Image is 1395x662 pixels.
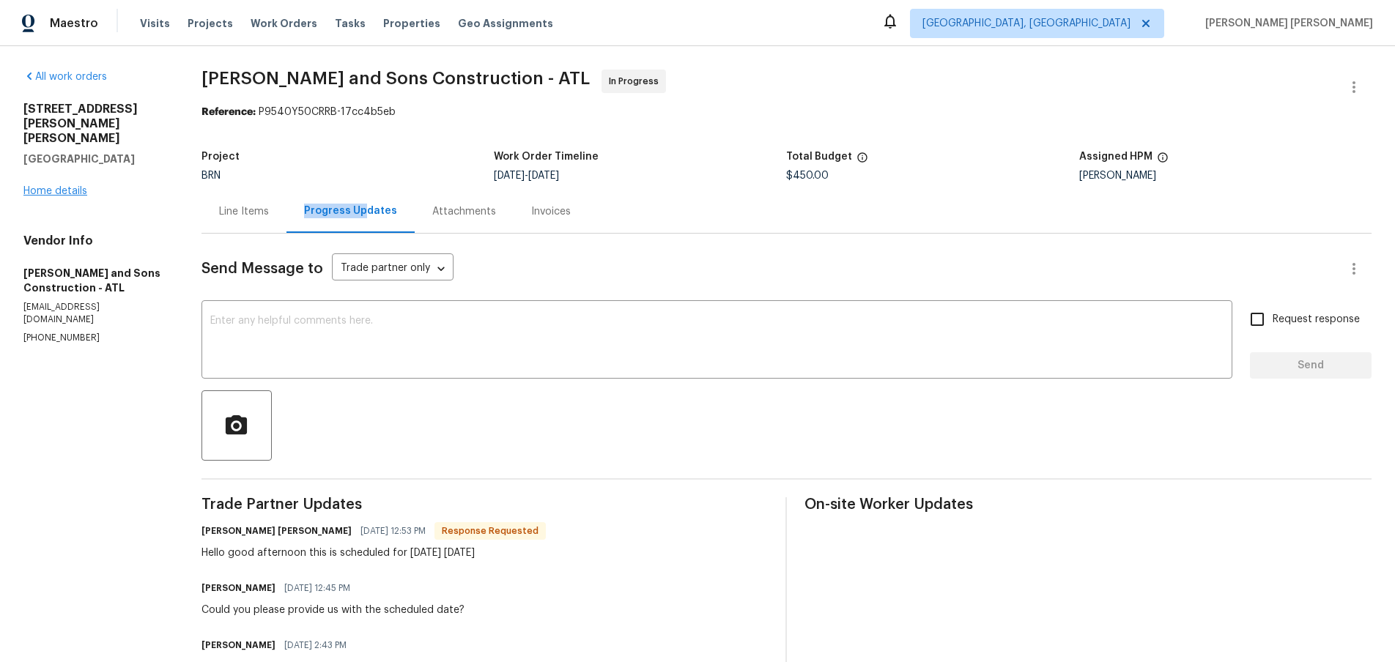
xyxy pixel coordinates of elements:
span: The total cost of line items that have been proposed by Opendoor. This sum includes line items th... [856,152,868,171]
span: $450.00 [786,171,829,181]
h5: [PERSON_NAME] and Sons Construction - ATL [23,266,166,295]
span: In Progress [609,74,665,89]
span: [DATE] [494,171,525,181]
span: Projects [188,16,233,31]
h5: Assigned HPM [1079,152,1152,162]
span: Properties [383,16,440,31]
span: [DATE] 2:43 PM [284,638,347,652]
h6: [PERSON_NAME] [201,581,275,595]
span: [DATE] 12:45 PM [284,581,350,595]
p: [PHONE_NUMBER] [23,332,166,344]
h6: [PERSON_NAME] [201,638,275,652]
div: Invoices [531,204,571,219]
div: P9540Y50CRRB-17cc4b5eb [201,105,1372,119]
span: [PERSON_NAME] and Sons Construction - ATL [201,70,590,87]
div: Attachments [432,204,496,219]
span: The hpm assigned to this work order. [1157,152,1169,171]
h4: Vendor Info [23,234,166,248]
h6: [PERSON_NAME] [PERSON_NAME] [201,524,352,538]
div: Could you please provide us with the scheduled date? [201,603,465,617]
span: Trade Partner Updates [201,497,769,512]
div: Trade partner only [332,257,454,281]
h5: Total Budget [786,152,852,162]
span: [DATE] 12:53 PM [360,524,426,538]
b: Reference: [201,107,256,117]
span: Visits [140,16,170,31]
a: Home details [23,186,87,196]
span: Request response [1273,312,1360,327]
span: On-site Worker Updates [804,497,1372,512]
div: Line Items [219,204,269,219]
h5: Work Order Timeline [494,152,599,162]
span: Work Orders [251,16,317,31]
a: All work orders [23,72,107,82]
span: Maestro [50,16,98,31]
span: [PERSON_NAME] [PERSON_NAME] [1199,16,1373,31]
span: [GEOGRAPHIC_DATA], [GEOGRAPHIC_DATA] [922,16,1131,31]
span: BRN [201,171,221,181]
h2: [STREET_ADDRESS][PERSON_NAME][PERSON_NAME] [23,102,166,146]
div: Progress Updates [304,204,397,218]
span: Response Requested [436,524,544,538]
h5: Project [201,152,240,162]
span: [DATE] [528,171,559,181]
div: [PERSON_NAME] [1079,171,1372,181]
span: - [494,171,559,181]
span: Tasks [335,18,366,29]
div: Hello good afternoon this is scheduled for [DATE] [DATE] [201,546,546,560]
span: Geo Assignments [458,16,553,31]
h5: [GEOGRAPHIC_DATA] [23,152,166,166]
p: [EMAIL_ADDRESS][DOMAIN_NAME] [23,301,166,326]
span: Send Message to [201,261,323,276]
